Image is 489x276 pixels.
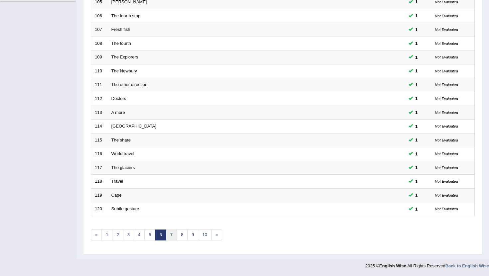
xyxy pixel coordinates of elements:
td: 117 [91,161,108,175]
small: Not Evaluated [435,193,458,197]
td: 119 [91,188,108,202]
small: Not Evaluated [435,69,458,73]
a: The share [111,138,131,142]
td: 115 [91,133,108,147]
span: You can still take this question [413,178,420,185]
a: 5 [144,230,155,240]
span: You can still take this question [413,137,420,143]
a: 10 [198,230,211,240]
td: 106 [91,9,108,23]
a: 8 [177,230,188,240]
small: Not Evaluated [435,124,458,128]
a: 4 [134,230,145,240]
td: 112 [91,92,108,106]
td: 116 [91,147,108,161]
span: You can still take this question [413,123,420,130]
small: Not Evaluated [435,166,458,170]
a: 7 [166,230,177,240]
td: 110 [91,64,108,78]
small: Not Evaluated [435,97,458,101]
span: You can still take this question [413,40,420,47]
a: The Explorers [111,54,138,59]
span: You can still take this question [413,164,420,171]
a: 9 [187,230,198,240]
a: Cape [111,193,122,198]
small: Not Evaluated [435,14,458,18]
td: 109 [91,50,108,64]
a: A more [111,110,125,115]
span: You can still take this question [413,81,420,88]
a: World travel [111,151,134,156]
a: The other direction [111,82,147,87]
td: 108 [91,37,108,50]
small: Not Evaluated [435,55,458,59]
a: The glaciers [111,165,135,170]
a: [GEOGRAPHIC_DATA] [111,124,156,129]
td: 107 [91,23,108,37]
a: 1 [101,230,112,240]
td: 118 [91,175,108,189]
span: You can still take this question [413,206,420,213]
a: Subtle gesture [111,206,139,211]
span: You can still take this question [413,192,420,199]
a: The fourth stop [111,13,140,18]
a: Fresh fish [111,27,130,32]
small: Not Evaluated [435,111,458,115]
span: You can still take this question [413,95,420,102]
small: Not Evaluated [435,28,458,32]
small: Not Evaluated [435,179,458,183]
span: You can still take this question [413,150,420,157]
small: Not Evaluated [435,138,458,142]
small: Not Evaluated [435,42,458,46]
td: 120 [91,202,108,216]
span: You can still take this question [413,67,420,74]
span: You can still take this question [413,109,420,116]
a: Back to English Wise [445,263,489,268]
a: The fourth [111,41,131,46]
a: » [211,230,222,240]
a: Doctors [111,96,126,101]
td: 111 [91,78,108,92]
small: Not Evaluated [435,152,458,156]
span: You can still take this question [413,54,420,61]
span: You can still take this question [413,26,420,33]
small: Not Evaluated [435,83,458,87]
small: Not Evaluated [435,207,458,211]
div: 2025 © All Rights Reserved [365,259,489,269]
span: You can still take this question [413,12,420,19]
a: 2 [112,230,123,240]
strong: English Wise. [379,263,407,268]
td: 113 [91,106,108,120]
a: The Newbury [111,68,137,73]
td: 114 [91,120,108,134]
a: 6 [155,230,166,240]
a: « [91,230,102,240]
a: Travel [111,179,123,184]
a: 3 [123,230,134,240]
